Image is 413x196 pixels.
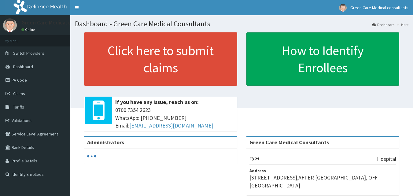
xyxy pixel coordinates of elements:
[372,22,395,27] a: Dashboard
[249,174,396,189] p: [STREET_ADDRESS],AFTER [GEOGRAPHIC_DATA], OFF [GEOGRAPHIC_DATA]
[115,106,234,130] span: 0700 7354 2623 WhatsApp: [PHONE_NUMBER] Email:
[115,98,199,105] b: If you have any issue, reach us on:
[13,91,25,96] span: Claims
[13,104,24,110] span: Tariffs
[249,155,260,161] b: Type
[21,20,97,25] p: Green Care Medical consultants
[87,152,96,161] svg: audio-loading
[13,64,33,69] span: Dashboard
[129,122,213,129] a: [EMAIL_ADDRESS][DOMAIN_NAME]
[377,155,396,163] p: Hospital
[87,139,124,146] b: Administrators
[339,4,347,12] img: User Image
[75,20,408,28] h1: Dashboard - Green Care Medical Consultants
[246,32,400,86] a: How to Identify Enrollees
[3,18,17,32] img: User Image
[249,168,266,173] b: Address
[249,139,329,146] strong: Green Care Medical Consultants
[84,32,237,86] a: Click here to submit claims
[21,28,36,32] a: Online
[350,5,408,10] span: Green Care Medical consultants
[13,50,44,56] span: Switch Providers
[395,22,408,27] li: Here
